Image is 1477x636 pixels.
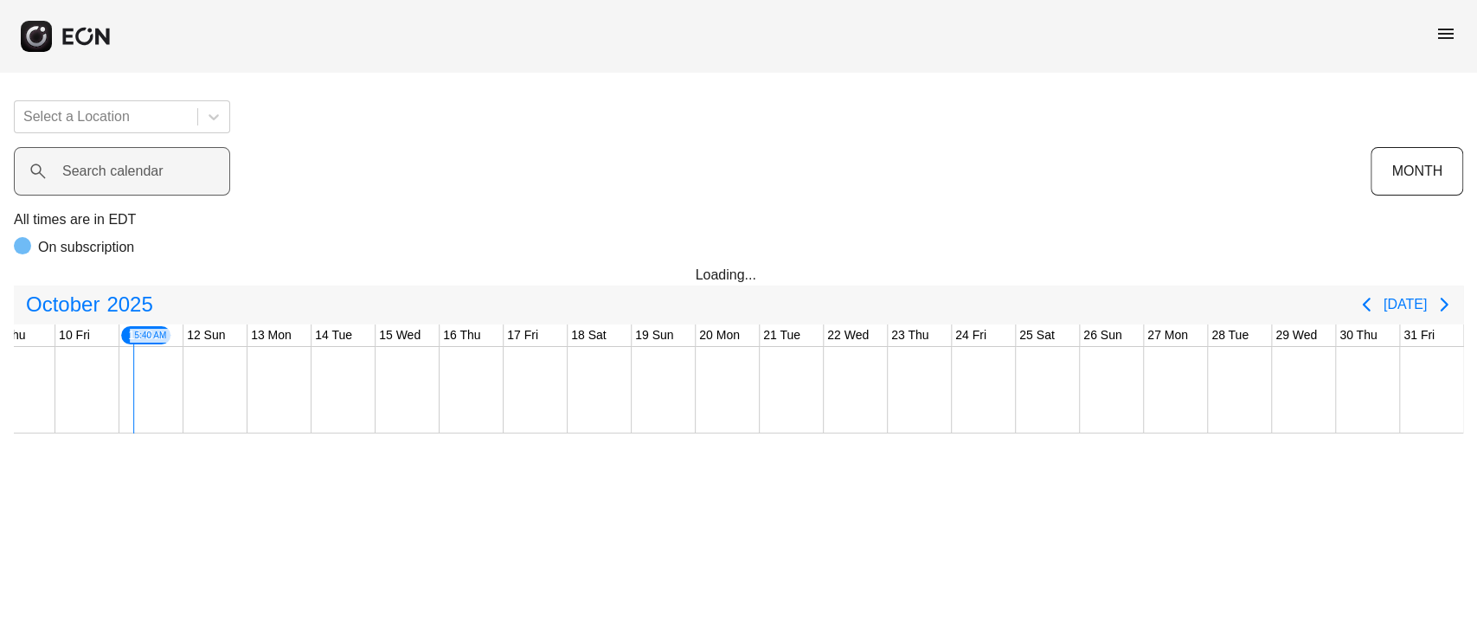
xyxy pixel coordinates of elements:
[824,324,872,346] div: 22 Wed
[440,324,484,346] div: 16 Thu
[888,324,932,346] div: 23 Thu
[376,324,424,346] div: 15 Wed
[22,287,103,322] span: October
[504,324,542,346] div: 17 Fri
[1384,289,1427,320] button: [DATE]
[1208,324,1252,346] div: 28 Tue
[1336,324,1380,346] div: 30 Thu
[1016,324,1057,346] div: 25 Sat
[311,324,356,346] div: 14 Tue
[103,287,156,322] span: 2025
[183,324,228,346] div: 12 Sun
[14,209,1463,230] p: All times are in EDT
[1427,287,1461,322] button: Next page
[696,324,743,346] div: 20 Mon
[952,324,990,346] div: 24 Fri
[1080,324,1125,346] div: 26 Sun
[632,324,677,346] div: 19 Sun
[1272,324,1320,346] div: 29 Wed
[1435,23,1456,44] span: menu
[16,287,164,322] button: October2025
[247,324,295,346] div: 13 Mon
[55,324,93,346] div: 10 Fri
[119,324,171,346] div: 11 Sat
[1349,287,1384,322] button: Previous page
[696,265,782,286] div: Loading...
[568,324,609,346] div: 18 Sat
[1400,324,1438,346] div: 31 Fri
[1371,147,1463,196] button: MONTH
[38,237,134,258] p: On subscription
[760,324,804,346] div: 21 Tue
[1144,324,1191,346] div: 27 Mon
[62,161,164,182] label: Search calendar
